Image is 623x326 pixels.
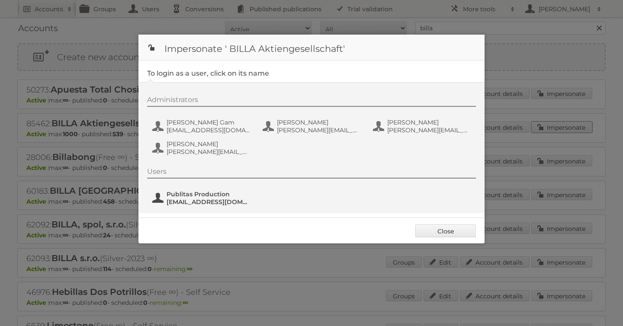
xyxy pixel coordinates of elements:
button: Publitas Production [EMAIL_ADDRESS][DOMAIN_NAME] [151,189,253,207]
span: Publitas Production [167,190,250,198]
button: [PERSON_NAME] [PERSON_NAME][EMAIL_ADDRESS][DOMAIN_NAME] [151,139,253,157]
legend: To login as a user, click on its name [147,69,269,77]
span: [EMAIL_ADDRESS][DOMAIN_NAME] [167,198,250,206]
div: Administrators [147,96,476,107]
span: [PERSON_NAME] Gam [167,118,250,126]
button: [PERSON_NAME] [PERSON_NAME][EMAIL_ADDRESS][DOMAIN_NAME] [372,118,474,135]
span: [PERSON_NAME] [387,118,471,126]
button: [PERSON_NAME] [PERSON_NAME][EMAIL_ADDRESS][DOMAIN_NAME] [262,118,363,135]
span: [PERSON_NAME][EMAIL_ADDRESS][DOMAIN_NAME] [387,126,471,134]
span: [PERSON_NAME][EMAIL_ADDRESS][DOMAIN_NAME] [277,126,361,134]
a: Close [415,224,476,237]
span: [PERSON_NAME][EMAIL_ADDRESS][DOMAIN_NAME] [167,148,250,156]
span: [PERSON_NAME] [167,140,250,148]
span: [PERSON_NAME] [277,118,361,126]
button: [PERSON_NAME] Gam [EMAIL_ADDRESS][DOMAIN_NAME] [151,118,253,135]
span: [EMAIL_ADDRESS][DOMAIN_NAME] [167,126,250,134]
h1: Impersonate ' BILLA Aktiengesellschaft' [138,35,485,61]
div: Users [147,167,476,179]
